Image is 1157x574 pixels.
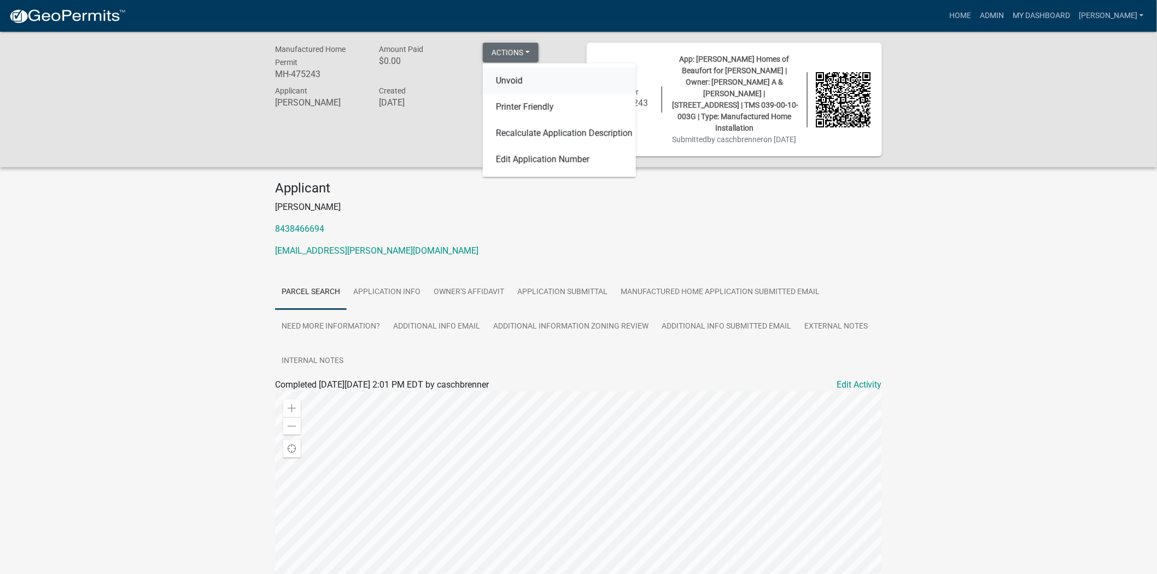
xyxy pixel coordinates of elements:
[275,86,307,95] span: Applicant
[387,309,487,344] a: Additional info email
[708,135,764,144] span: by caschbrenner
[275,309,387,344] a: Need More Information?
[483,68,636,94] a: Unvoid
[670,55,798,132] span: App: [PERSON_NAME] Homes of Beaufort for [PERSON_NAME] | Owner: [PERSON_NAME] A & [PERSON_NAME] |...
[347,275,427,310] a: Application Info
[275,379,489,390] span: Completed [DATE][DATE] 2:01 PM EDT by caschbrenner
[487,309,655,344] a: Additional Information Zoning Review
[511,275,614,310] a: Application Submittal
[673,135,797,144] span: Submitted on [DATE]
[655,309,798,344] a: Additional Info submitted Email
[798,309,874,344] a: External Notes
[275,275,347,310] a: Parcel search
[379,97,466,108] h6: [DATE]
[614,275,826,310] a: Manufactured Home Application Submitted Email
[837,378,882,391] a: Edit Activity
[275,45,346,67] span: Manufactured Home Permit
[483,147,636,173] a: Edit Application Number
[275,344,350,379] a: Internal Notes
[945,5,975,26] a: Home
[379,45,423,54] span: Amount Paid
[483,43,539,62] button: Actions
[275,201,882,214] p: [PERSON_NAME]
[283,400,301,417] div: Zoom in
[816,72,872,128] img: QR code
[283,440,301,458] div: Find my location
[275,245,478,256] a: [EMAIL_ADDRESS][PERSON_NAME][DOMAIN_NAME]
[275,180,882,196] h4: Applicant
[283,417,301,435] div: Zoom out
[275,97,363,108] h6: [PERSON_NAME]
[427,275,511,310] a: Owner's Affidavit
[483,94,636,120] a: Printer Friendly
[483,120,636,147] a: Recalculate Application Description
[1008,5,1074,26] a: My Dashboard
[275,69,363,79] h6: MH-475243
[483,63,636,177] div: Actions
[379,86,406,95] span: Created
[275,224,324,234] a: 8438466694
[1074,5,1148,26] a: [PERSON_NAME]
[975,5,1008,26] a: Admin
[379,56,466,66] h6: $0.00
